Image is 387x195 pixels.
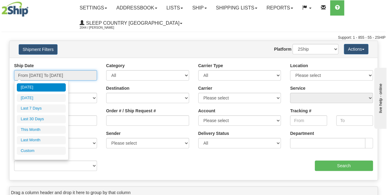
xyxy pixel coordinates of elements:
label: Category [106,63,125,69]
a: Sleep Country [GEOGRAPHIC_DATA] 2044 / [PERSON_NAME] [75,16,187,31]
li: Last 30 Days [17,115,66,123]
input: To [336,115,373,126]
span: Sleep Country [GEOGRAPHIC_DATA] [84,20,179,26]
li: This Month [17,126,66,134]
li: Last Month [17,136,66,144]
label: Delivery Status [198,130,229,136]
div: live help - online [5,5,57,10]
li: Custom [17,147,66,155]
a: Addressbook [112,0,162,16]
div: Support: 1 - 855 - 55 - 2SHIP [2,35,385,40]
label: Tracking # [290,108,311,114]
li: Last 7 Days [17,104,66,113]
iframe: chat widget [373,66,386,128]
a: Settings [75,0,112,16]
li: [DATE] [17,94,66,102]
label: Destination [106,85,129,91]
label: Department [290,130,314,136]
li: [DATE] [17,83,66,92]
button: Actions [344,44,368,54]
label: Order # / Ship Request # [106,108,156,114]
input: Search [315,161,373,171]
label: Account [198,108,215,114]
span: 2044 / [PERSON_NAME] [80,25,125,31]
a: Shipping lists [211,0,262,16]
input: From [290,115,327,126]
label: Location [290,63,308,69]
a: Ship [188,0,211,16]
a: Reports [262,0,298,16]
label: Ship Date [14,63,34,69]
label: Service [290,85,305,91]
label: Carrier Type [198,63,223,69]
label: Platform [274,46,292,52]
label: Sender [106,130,121,136]
img: logo2044.jpg [2,2,28,17]
button: Shipment Filters [19,44,58,55]
a: Lists [162,0,188,16]
label: Carrier [198,85,212,91]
